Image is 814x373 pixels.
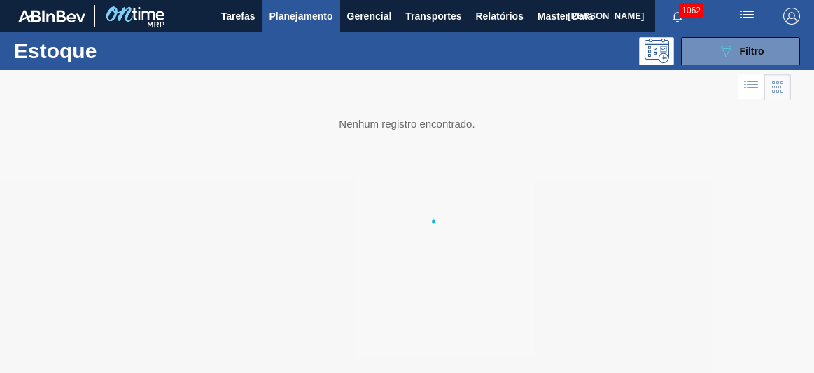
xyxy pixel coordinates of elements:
[14,43,203,59] h1: Estoque
[221,8,255,25] span: Tarefas
[18,10,85,22] img: TNhmsLtSVTkK8tSr43FrP2fwEKptu5GPRR3wAAAABJRU5ErkJggg==
[269,8,332,25] span: Planejamento
[783,8,800,25] img: Logout
[639,37,674,65] div: Pogramando: nenhum usuário selecionado
[405,8,461,25] span: Transportes
[740,46,764,57] span: Filtro
[475,8,523,25] span: Relatórios
[679,3,703,18] span: 1062
[347,8,392,25] span: Gerencial
[538,8,593,25] span: Master Data
[681,37,800,65] button: Filtro
[738,8,755,25] img: userActions
[655,6,700,26] button: Notificações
